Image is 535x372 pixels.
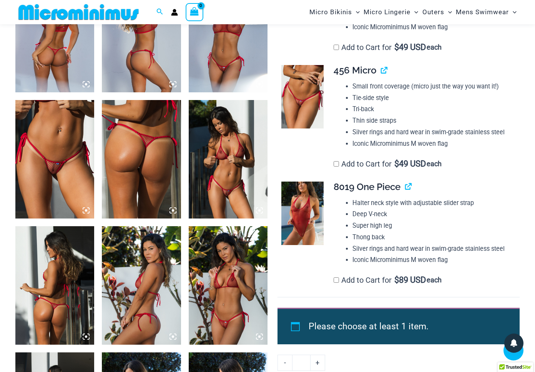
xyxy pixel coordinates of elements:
span: Menu Toggle [352,2,360,22]
li: Thong back [352,232,513,243]
span: 49 USD [394,160,426,168]
img: Summer Storm Red 456 Micro [281,65,324,128]
li: Tri-back [352,103,513,115]
img: Summer Storm Red 312 Tri Top 456 Micro [15,226,94,345]
li: Please choose at least 1 item. [309,318,502,335]
li: Super high leg [352,220,513,232]
span: Menu Toggle [509,2,517,22]
span: each [427,43,442,51]
label: Add to Cart for [334,159,442,168]
a: + [311,355,325,371]
span: 49 USD [394,43,426,51]
li: Iconic Microminimus M woven flag [352,22,513,33]
a: Account icon link [171,9,178,16]
span: $ [394,275,399,285]
img: MM SHOP LOGO FLAT [15,3,142,21]
img: Summer Storm Red 456 Micro [15,100,94,219]
a: View Shopping Cart, empty [186,3,203,21]
img: Summer Storm Red 312 Tri Top 456 Micro [189,100,267,219]
a: Search icon link [156,7,163,17]
span: $ [394,42,399,52]
span: Menu Toggle [444,2,452,22]
span: Micro Bikinis [309,2,352,22]
li: Iconic Microminimus M woven flag [352,138,513,150]
li: Halter neck style with adjustable slider strap [352,197,513,209]
img: Summer Storm Red 312 Tri Top 449 Thong [102,226,181,345]
input: Product quantity [292,355,310,371]
img: Summer Storm Red 8019 One Piece [281,182,324,245]
span: 456 Micro [334,65,376,76]
span: each [427,276,442,284]
img: Summer Storm Red 456 Micro [102,100,181,219]
a: OutersMenu ToggleMenu Toggle [420,2,454,22]
span: Menu Toggle [410,2,418,22]
a: Micro BikinisMenu ToggleMenu Toggle [307,2,362,22]
li: Silver rings and hard wear in swim-grade stainless steel [352,243,513,255]
img: Summer Storm Red 312 Tri Top 449 Thong [189,226,267,345]
input: Add to Cart for$49 USD each [334,45,339,50]
span: Mens Swimwear [456,2,509,22]
li: Small front coverage (micro just the way you want it!) [352,81,513,92]
span: 8019 One Piece [334,181,400,192]
li: Deep V-neck [352,209,513,220]
li: Iconic Microminimus M woven flag [352,254,513,266]
li: Thin side straps [352,115,513,127]
span: 89 USD [394,276,426,284]
a: - [277,355,292,371]
label: Add to Cart for [334,275,442,285]
span: Micro Lingerie [364,2,410,22]
a: Mens SwimwearMenu ToggleMenu Toggle [454,2,518,22]
li: Silver rings and hard wear in swim-grade stainless steel [352,127,513,138]
input: Add to Cart for$89 USD each [334,277,339,283]
nav: Site Navigation [306,1,520,23]
input: Add to Cart for$49 USD each [334,161,339,167]
span: Outers [422,2,444,22]
span: each [427,160,442,168]
label: Add to Cart for [334,43,442,52]
li: Tie-side style [352,92,513,104]
a: Micro LingerieMenu ToggleMenu Toggle [362,2,420,22]
span: $ [394,159,399,168]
